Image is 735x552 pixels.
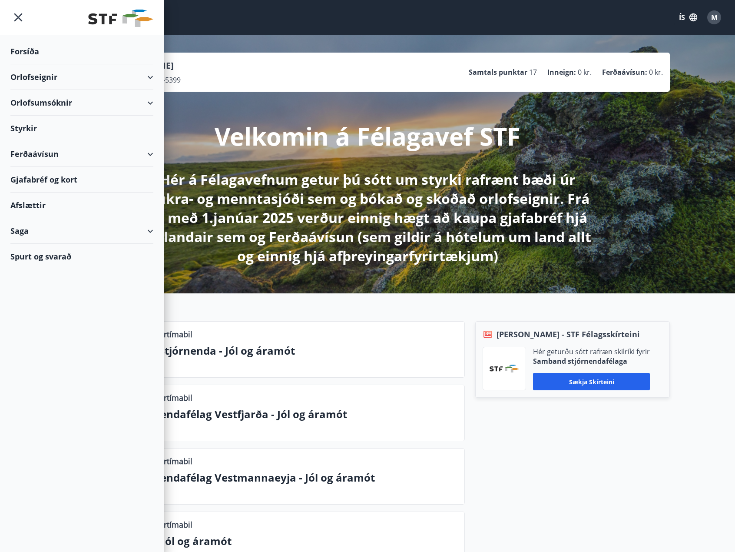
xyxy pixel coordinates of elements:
span: 17 [529,67,537,77]
p: Stjórnendafélag Vestmannaeyja - Jól og áramót [129,470,457,485]
p: Inneign : [547,67,576,77]
p: Félag Stjórnenda - Jól og áramót [129,343,457,358]
p: Velkomin á Félagavef STF [215,120,520,153]
span: M [711,13,718,22]
div: Forsíða [10,39,153,64]
span: 0 kr. [649,67,663,77]
button: Sækja skírteini [533,373,650,390]
p: Stjórnendafélag Vestfjarða - Jól og áramót [129,407,457,422]
div: Styrkir [10,116,153,141]
img: union_logo [88,10,153,27]
div: Orlofseignir [10,64,153,90]
div: Afslættir [10,193,153,218]
p: Berg - Jól og áramót [129,534,457,549]
div: Saga [10,218,153,244]
p: Hér geturðu sótt rafræn skilríki fyrir [533,347,650,356]
button: M [704,7,725,28]
button: ÍS [674,10,702,25]
p: Ferðaávísun : [602,67,647,77]
div: Orlofsumsóknir [10,90,153,116]
p: Samtals punktar [469,67,527,77]
span: [PERSON_NAME] - STF Félagsskírteini [497,329,640,340]
div: Ferðaávísun [10,141,153,167]
span: 0 kr. [578,67,592,77]
div: Gjafabréf og kort [10,167,153,193]
div: Spurt og svarað [10,244,153,269]
button: menu [10,10,26,25]
p: Samband stjórnendafélaga [533,356,650,366]
p: Hér á Félagavefnum getur þú sótt um styrki rafrænt bæði úr sjúkra- og menntasjóði sem og bókað og... [138,170,597,266]
img: vjCaq2fThgY3EUYqSgpjEiBg6WP39ov69hlhuPVN.png [490,365,519,372]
